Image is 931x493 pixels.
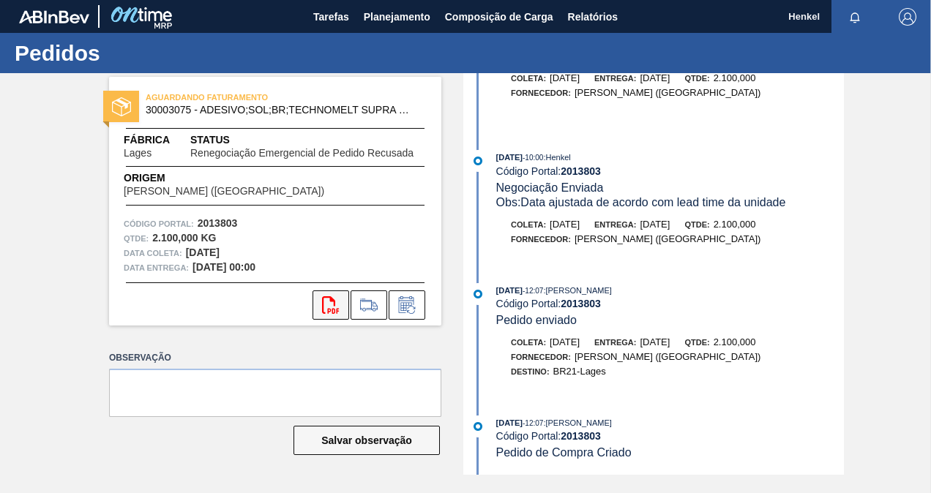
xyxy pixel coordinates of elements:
span: Qtde: [684,74,709,83]
span: : [PERSON_NAME] [543,418,612,427]
span: 2.100,000 [714,72,756,83]
strong: 2.100,000 KG [152,232,216,244]
span: Coleta: [511,74,546,83]
span: [DATE] [640,336,670,347]
span: BR21-Lages [553,366,606,377]
span: Código Portal: [124,217,194,231]
span: : Henkel [543,153,570,162]
img: Logout [899,8,916,26]
span: Renegociação Emergencial de Pedido Recusada [190,148,414,159]
img: TNhmsLtSVTkK8tSr43FrP2fwEKptu5GPRR3wAAAABJRU5ErkJggg== [19,10,89,23]
span: [PERSON_NAME] ([GEOGRAPHIC_DATA]) [575,233,761,244]
span: [DATE] [496,418,523,427]
span: Fornecedor: [511,89,571,97]
span: 30003075 - ADESIVO;SOL;BR;TECHNOMELT SUPRA HT 35125 [146,105,411,116]
span: Entrega: [594,74,636,83]
span: Coleta: [511,338,546,347]
strong: 2013803 [561,165,601,177]
span: [DATE] [496,153,523,162]
strong: 2013803 [198,217,238,229]
span: Data entrega: [124,260,189,275]
img: atual [474,422,482,431]
span: [DATE] [640,72,670,83]
span: Fábrica [124,132,190,148]
span: AGUARDANDO FATURAMENTO [146,90,351,105]
strong: 2013803 [561,298,601,309]
div: Informar alteração no pedido [389,290,425,320]
span: Coleta: [511,220,546,229]
span: [DATE] [640,219,670,230]
img: atual [474,157,482,165]
span: Qtde: [684,338,709,347]
span: [DATE] [550,72,580,83]
span: Destino: [511,367,550,376]
strong: [DATE] [186,246,220,258]
label: Observação [109,347,441,369]
span: Origem [124,170,366,186]
span: Qtde: [684,220,709,229]
div: Código Portal: [496,430,844,442]
span: Negociação Enviada [496,181,604,194]
span: [DATE] [550,219,580,230]
div: Abrir arquivo PDF [313,290,349,320]
span: [DATE] [496,286,523,295]
span: Obs: Data ajustada de acordo com lead time da unidade [496,196,786,208]
button: Salvar observação [293,426,440,455]
span: Fornecedor: [511,353,571,361]
span: Data coleta: [124,246,182,260]
span: Relatórios [568,8,618,26]
span: [PERSON_NAME] ([GEOGRAPHIC_DATA]) [575,87,761,98]
span: Planejamento [364,8,430,26]
span: [PERSON_NAME] ([GEOGRAPHIC_DATA]) [124,186,324,197]
span: Tarefas [313,8,349,26]
strong: 2013803 [561,430,601,442]
span: 2.100,000 [714,336,756,347]
span: : [PERSON_NAME] [543,286,612,295]
span: [PERSON_NAME] ([GEOGRAPHIC_DATA]) [575,351,761,362]
button: Notificações [831,7,878,27]
span: Qtde : [124,231,149,246]
strong: [DATE] 00:00 [192,261,255,273]
span: Pedido enviado [496,314,577,326]
span: [DATE] [550,336,580,347]
span: Fornecedor: [511,235,571,244]
span: Pedido de Compra Criado [496,446,632,459]
span: Composição de Carga [445,8,553,26]
h1: Pedidos [15,45,274,61]
span: Status [190,132,427,148]
div: Código Portal: [496,165,844,177]
img: atual [474,290,482,298]
div: Código Portal: [496,298,844,309]
span: - 10:00 [523,154,543,162]
span: - 12:07 [523,287,543,295]
div: Ir para Composição de Carga [351,290,387,320]
span: 2.100,000 [714,219,756,230]
span: Entrega: [594,338,636,347]
span: Entrega: [594,220,636,229]
span: Lages [124,148,152,159]
img: status [112,97,131,116]
span: - 12:07 [523,419,543,427]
